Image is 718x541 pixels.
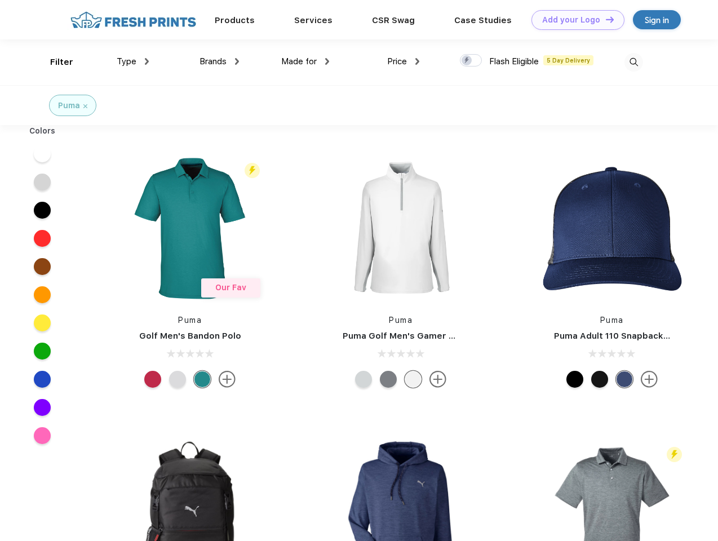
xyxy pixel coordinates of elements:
[645,14,669,26] div: Sign in
[115,153,265,303] img: func=resize&h=266
[325,58,329,65] img: dropdown.png
[429,371,446,388] img: more.svg
[387,56,407,66] span: Price
[537,153,687,303] img: func=resize&h=266
[21,125,64,137] div: Colors
[600,316,624,325] a: Puma
[591,371,608,388] div: Pma Blk with Pma Blk
[58,100,80,112] div: Puma
[415,58,419,65] img: dropdown.png
[50,56,73,69] div: Filter
[542,15,600,25] div: Add your Logo
[566,371,583,388] div: Pma Blk Pma Blk
[245,163,260,178] img: flash_active_toggle.svg
[405,371,422,388] div: Bright White
[355,371,372,388] div: High Rise
[83,104,87,108] img: filter_cancel.svg
[200,56,227,66] span: Brands
[117,56,136,66] span: Type
[219,371,236,388] img: more.svg
[215,15,255,25] a: Products
[667,447,682,462] img: flash_active_toggle.svg
[543,55,593,65] span: 5 Day Delivery
[489,56,539,66] span: Flash Eligible
[294,15,333,25] a: Services
[281,56,317,66] span: Made for
[67,10,200,30] img: fo%20logo%202.webp
[616,371,633,388] div: Peacoat Qut Shd
[372,15,415,25] a: CSR Swag
[343,331,521,341] a: Puma Golf Men's Gamer Golf Quarter-Zip
[641,371,658,388] img: more.svg
[606,16,614,23] img: DT
[139,331,241,341] a: Golf Men's Bandon Polo
[633,10,681,29] a: Sign in
[215,283,246,292] span: Our Fav
[389,316,413,325] a: Puma
[624,53,643,72] img: desktop_search.svg
[194,371,211,388] div: Green Lagoon
[144,371,161,388] div: Ski Patrol
[380,371,397,388] div: Quiet Shade
[326,153,476,303] img: func=resize&h=266
[145,58,149,65] img: dropdown.png
[169,371,186,388] div: High Rise
[178,316,202,325] a: Puma
[235,58,239,65] img: dropdown.png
